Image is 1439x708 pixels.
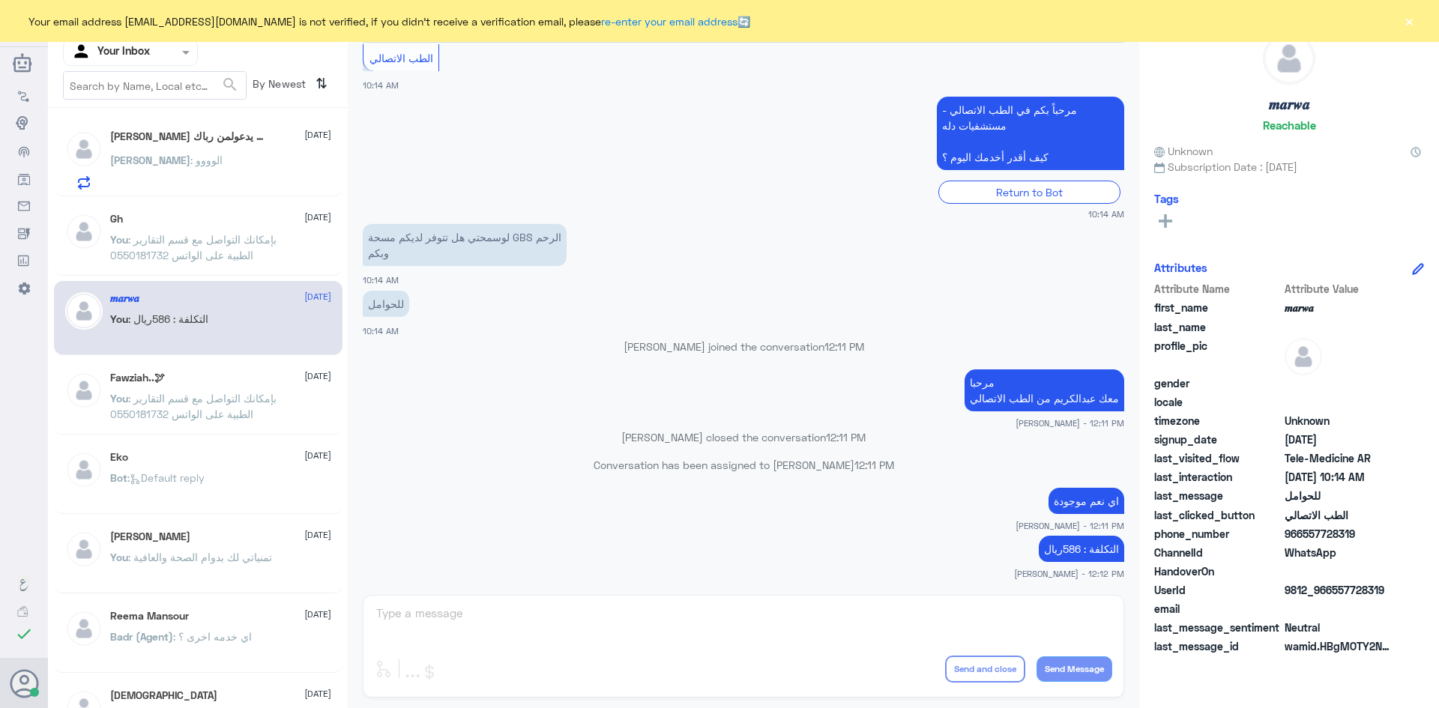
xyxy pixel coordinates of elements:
[1154,545,1282,560] span: ChannelId
[304,449,331,462] span: [DATE]
[1285,526,1393,542] span: 966557728319
[128,551,272,563] span: : تمنياتي لك بدوام الصحة والعافية
[64,72,246,99] input: Search by Name, Local etc…
[1037,656,1112,682] button: Send Message
[110,689,217,702] h5: سبحان الله
[110,154,190,166] span: [PERSON_NAME]
[65,372,103,409] img: defaultAdmin.png
[304,128,331,142] span: [DATE]
[1285,281,1393,297] span: Attribute Value
[1154,159,1424,175] span: Subscription Date : [DATE]
[247,71,310,101] span: By Newest
[1285,469,1393,485] span: 2025-09-02T07:14:46.427Z
[363,291,409,317] p: 2/9/2025, 10:14 AM
[1285,450,1393,466] span: Tele-Medicine AR
[601,15,737,28] a: re-enter your email address
[1154,319,1282,335] span: last_name
[110,233,277,261] span: : بإمكانك التواصل مع قسم التقارير الطبية على الواتس 0550181732
[1285,601,1393,617] span: null
[110,630,173,643] span: Badr (Agent)
[1088,208,1124,220] span: 10:14 AM
[304,290,331,303] span: [DATE]
[937,97,1124,170] p: 2/9/2025, 10:14 AM
[221,76,239,94] span: search
[1154,281,1282,297] span: Attribute Name
[110,551,128,563] span: You
[363,275,399,285] span: 10:14 AM
[369,52,433,64] span: الطب الاتصالي
[110,530,190,543] h5: Mohammed ALRASHED
[65,530,103,568] img: defaultAdmin.png
[110,451,128,464] h5: Eko
[363,429,1124,445] p: [PERSON_NAME] closed the conversation
[1154,563,1282,579] span: HandoverOn
[110,292,139,305] h5: 𝒎𝒂𝒓𝒘𝒂
[363,339,1124,354] p: [PERSON_NAME] joined the conversation
[1039,536,1124,562] p: 2/9/2025, 12:12 PM
[127,471,205,484] span: : Default reply
[824,340,864,353] span: 12:11 PM
[1154,638,1282,654] span: last_message_id
[1014,567,1124,580] span: [PERSON_NAME] - 12:12 PM
[363,457,1124,473] p: Conversation has been assigned to [PERSON_NAME]
[1154,192,1179,205] h6: Tags
[190,154,223,166] span: : الوووو
[110,471,127,484] span: Bot
[1402,13,1417,28] button: ×
[1154,338,1282,372] span: profile_pic
[1285,488,1393,503] span: للحوامل
[110,213,123,226] h5: Gh
[1285,582,1393,598] span: 9812_966557728319
[1285,432,1393,447] span: 2025-09-02T07:13:55.844Z
[1154,413,1282,429] span: timezone
[1285,620,1393,635] span: 0
[1264,33,1315,84] img: defaultAdmin.png
[304,687,331,701] span: [DATE]
[65,213,103,250] img: defaultAdmin.png
[304,608,331,621] span: [DATE]
[1285,507,1393,523] span: الطب الاتصالي
[1154,394,1282,410] span: locale
[316,71,328,96] i: ⇅
[1154,601,1282,617] span: email
[854,459,894,471] span: 12:11 PM
[128,312,208,325] span: : التكلفة : 586ريال
[65,451,103,488] img: defaultAdmin.png
[363,224,567,266] p: 2/9/2025, 10:14 AM
[110,130,265,143] h5: Mohamad من يراك يدعولمن رباك
[110,392,128,405] span: You
[1154,143,1213,159] span: Unknown
[1154,488,1282,503] span: last_message
[10,669,38,698] button: Avatar
[1154,300,1282,315] span: first_name
[1154,507,1282,523] span: last_clicked_button
[1154,526,1282,542] span: phone_number
[1154,261,1207,274] h6: Attributes
[1049,488,1124,514] p: 2/9/2025, 12:11 PM
[826,431,866,444] span: 12:11 PM
[110,372,165,384] h5: Fawziah..🕊
[1016,519,1124,532] span: [PERSON_NAME] - 12:11 PM
[65,292,103,330] img: defaultAdmin.png
[1285,394,1393,410] span: null
[110,392,277,420] span: : بإمكانك التواصل مع قسم التقارير الطبية على الواتس 0550181732
[110,233,128,246] span: You
[1154,620,1282,635] span: last_message_sentiment
[1154,450,1282,466] span: last_visited_flow
[1154,432,1282,447] span: signup_date
[1285,545,1393,560] span: 2
[28,13,750,29] span: Your email address [EMAIL_ADDRESS][DOMAIN_NAME] is not verified, if you didn't receive a verifica...
[1154,582,1282,598] span: UserId
[363,80,399,90] span: 10:14 AM
[304,211,331,224] span: [DATE]
[110,610,189,623] h5: Reema Mansour
[1016,417,1124,429] span: [PERSON_NAME] - 12:11 PM
[1285,338,1322,375] img: defaultAdmin.png
[304,369,331,383] span: [DATE]
[363,326,399,336] span: 10:14 AM
[65,610,103,647] img: defaultAdmin.png
[1285,638,1393,654] span: wamid.HBgMOTY2NTU3NzI4MzE5FQIAEhgUM0E5RTVFNEQyREI4NEEyRjZEN0MA
[65,130,103,168] img: defaultAdmin.png
[304,528,331,542] span: [DATE]
[965,369,1124,411] p: 2/9/2025, 12:11 PM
